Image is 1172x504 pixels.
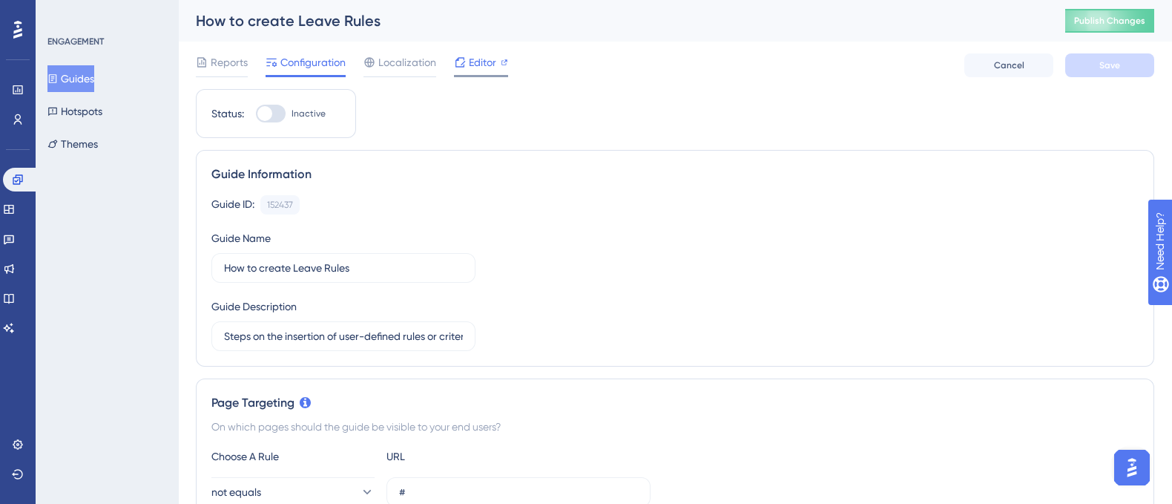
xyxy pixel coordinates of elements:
span: Inactive [292,108,326,120]
span: Localization [378,53,436,71]
div: ENGAGEMENT [47,36,104,48]
div: Guide Description [211,298,297,315]
span: Need Help? [35,4,93,22]
span: not equals [211,483,261,501]
input: Type your Guide’s Description here [224,328,463,344]
span: Reports [211,53,248,71]
iframe: UserGuiding AI Assistant Launcher [1110,445,1154,490]
span: Configuration [280,53,346,71]
div: On which pages should the guide be visible to your end users? [211,418,1139,436]
div: Status: [211,105,244,122]
button: Save [1065,53,1154,77]
button: Guides [47,65,94,92]
span: Publish Changes [1074,15,1145,27]
button: Cancel [964,53,1053,77]
button: Hotspots [47,98,102,125]
div: Choose A Rule [211,448,375,465]
button: Themes [47,131,98,157]
input: yourwebsite.com/path [399,484,638,500]
div: Guide ID: [211,195,254,215]
span: Cancel [994,59,1024,71]
span: Save [1099,59,1120,71]
input: Type your Guide’s Name here [224,260,463,276]
div: 152437 [267,199,293,211]
div: Page Targeting [211,394,1139,412]
div: URL [386,448,550,465]
span: Editor [469,53,496,71]
button: Publish Changes [1065,9,1154,33]
div: Guide Information [211,166,1139,183]
div: How to create Leave Rules [196,10,1028,31]
div: Guide Name [211,229,271,247]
